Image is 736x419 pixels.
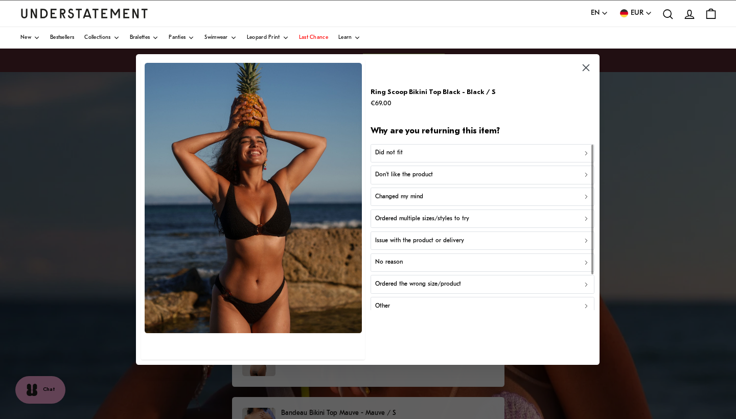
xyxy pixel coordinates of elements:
[20,35,31,40] span: New
[130,35,150,40] span: Bralettes
[371,166,594,184] button: Don't like the product
[371,188,594,206] button: Changed my mind
[371,86,496,97] p: Ring Scoop Bikini Top Black - Black / S
[50,35,74,40] span: Bestsellers
[20,27,40,49] a: New
[371,144,594,162] button: Did not fit
[204,35,227,40] span: Swimwear
[375,236,464,245] p: Issue with the product or delivery
[371,253,594,271] button: No reason
[84,27,119,49] a: Collections
[631,8,643,19] span: EUR
[50,27,74,49] a: Bestsellers
[169,35,186,40] span: Panties
[375,301,390,311] p: Other
[591,8,600,19] span: EN
[618,8,652,19] button: EUR
[591,8,608,19] button: EN
[247,27,289,49] a: Leopard Print
[371,231,594,250] button: Issue with the product or delivery
[299,27,328,49] a: Last Chance
[84,35,110,40] span: Collections
[169,27,194,49] a: Panties
[20,9,148,18] a: Understatement Homepage
[371,297,594,315] button: Other
[371,275,594,293] button: Ordered the wrong size/product
[375,280,461,289] p: Ordered the wrong size/product
[204,27,236,49] a: Swimwear
[338,27,361,49] a: Learn
[299,35,328,40] span: Last Chance
[375,192,423,202] p: Changed my mind
[375,258,403,267] p: No reason
[130,27,159,49] a: Bralettes
[371,98,496,109] p: €69.00
[375,214,469,224] p: Ordered multiple sizes/styles to try
[375,170,433,180] p: Don't like the product
[371,209,594,228] button: Ordered multiple sizes/styles to try
[247,35,280,40] span: Leopard Print
[375,148,403,158] p: Did not fit
[338,35,352,40] span: Learn
[371,126,594,137] h2: Why are you returning this item?
[145,63,362,333] img: 244_3c7aa953-ae78-427d-abb2-5ac94b2a245f.jpg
